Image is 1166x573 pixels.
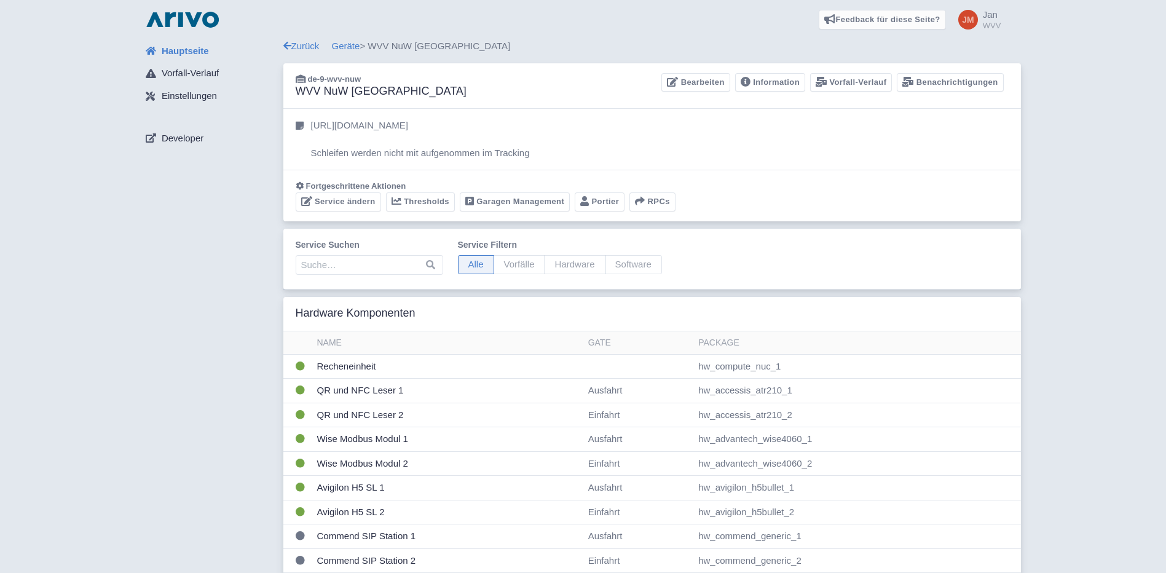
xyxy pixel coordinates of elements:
td: hw_commend_generic_1 [693,524,1020,549]
td: Recheneinheit [312,354,583,379]
span: Software [605,255,662,274]
a: Hauptseite [136,39,283,63]
span: Alle [458,255,494,274]
td: Avigilon H5 SL 2 [312,500,583,524]
td: hw_advantech_wise4060_1 [693,427,1020,452]
td: Einfahrt [583,403,693,427]
span: Einstellungen [162,89,217,103]
td: QR und NFC Leser 1 [312,379,583,403]
td: Commend SIP Station 1 [312,524,583,549]
a: Information [735,73,805,92]
p: [URL][DOMAIN_NAME] Schleifen werden nicht mit aufgenommen im Tracking [311,119,530,160]
h3: WVV NuW [GEOGRAPHIC_DATA] [296,85,467,98]
label: Service suchen [296,239,443,251]
th: Name [312,331,583,355]
td: Wise Modbus Modul 2 [312,451,583,476]
input: Suche… [296,255,443,275]
a: Jan WVV [951,10,1001,30]
a: Vorfall-Verlauf [136,62,283,85]
small: WVV [983,22,1001,30]
td: Ausfahrt [583,476,693,500]
div: > WVV NuW [GEOGRAPHIC_DATA] [283,39,1021,53]
td: Einfahrt [583,500,693,524]
h3: Hardware Komponenten [296,307,416,320]
a: Bearbeiten [661,73,730,92]
span: Developer [162,132,203,146]
td: hw_commend_generic_2 [693,548,1020,573]
a: Zurück [283,41,320,51]
span: Hauptseite [162,44,209,58]
a: Service ändern [296,192,381,211]
td: Wise Modbus Modul 1 [312,427,583,452]
td: Einfahrt [583,548,693,573]
td: QR und NFC Leser 2 [312,403,583,427]
td: hw_avigilon_h5bullet_1 [693,476,1020,500]
td: hw_accessis_atr210_1 [693,379,1020,403]
a: Thresholds [386,192,455,211]
td: hw_advantech_wise4060_2 [693,451,1020,476]
td: Einfahrt [583,451,693,476]
td: Ausfahrt [583,524,693,549]
span: de-9-wvv-nuw [308,74,361,84]
th: Package [693,331,1020,355]
a: Garagen Management [460,192,570,211]
a: Benachrichtigungen [897,73,1003,92]
a: Feedback für diese Seite? [819,10,946,30]
button: RPCs [629,192,676,211]
td: Ausfahrt [583,427,693,452]
td: hw_accessis_atr210_2 [693,403,1020,427]
span: Hardware [545,255,605,274]
span: Jan [983,9,998,20]
a: Vorfall-Verlauf [810,73,892,92]
th: Gate [583,331,693,355]
img: logo [143,10,222,30]
label: Service filtern [458,239,662,251]
a: Geräte [332,41,360,51]
span: Vorfall-Verlauf [162,66,219,81]
a: Einstellungen [136,85,283,108]
td: Ausfahrt [583,379,693,403]
span: Fortgeschrittene Aktionen [306,181,406,191]
span: Vorfälle [494,255,545,274]
a: Portier [575,192,624,211]
td: hw_avigilon_h5bullet_2 [693,500,1020,524]
td: Commend SIP Station 2 [312,548,583,573]
td: hw_compute_nuc_1 [693,354,1020,379]
td: Avigilon H5 SL 1 [312,476,583,500]
a: Developer [136,127,283,150]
